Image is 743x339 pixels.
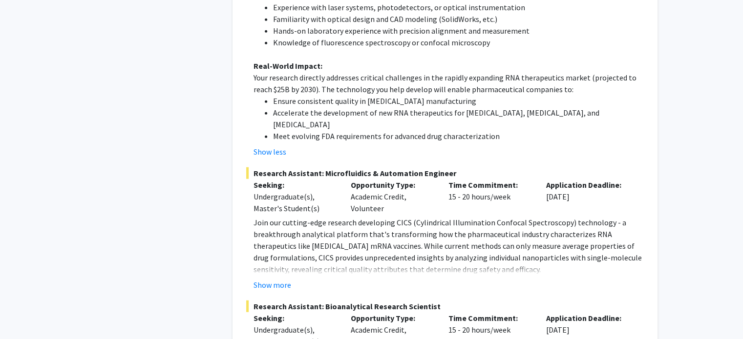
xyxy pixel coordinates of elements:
[351,312,434,324] p: Opportunity Type:
[254,312,337,324] p: Seeking:
[273,25,644,37] li: Hands-on laboratory experience with precision alignment and measurement
[254,191,337,214] div: Undergraduate(s), Master's Student(s)
[246,167,644,179] span: Research Assistant: Microfluidics & Automation Engineer
[273,1,644,13] li: Experience with laser systems, photodetectors, or optical instrumentation
[254,179,337,191] p: Seeking:
[343,179,441,214] div: Academic Credit, Volunteer
[441,179,539,214] div: 15 - 20 hours/week
[546,179,629,191] p: Application Deadline:
[254,217,644,275] p: Join our cutting-edge research developing CICS (Cylindrical Illumination Confocal Spectroscopy) t...
[273,13,644,25] li: Familiarity with optical design and CAD modeling (SolidWorks, etc.)
[273,130,644,142] li: Meet evolving FDA requirements for advanced drug characterization
[254,61,322,71] strong: Real-World Impact:
[273,95,644,107] li: Ensure consistent quality in [MEDICAL_DATA] manufacturing
[254,146,286,158] button: Show less
[254,72,644,95] p: Your research directly addresses critical challenges in the rapidly expanding RNA therapeutics ma...
[539,179,637,214] div: [DATE]
[246,300,644,312] span: Research Assistant: Bioanalytical Research Scientist
[351,179,434,191] p: Opportunity Type:
[448,179,531,191] p: Time Commitment:
[448,312,531,324] p: Time Commitment:
[254,279,291,291] button: Show more
[273,37,644,48] li: Knowledge of fluorescence spectroscopy or confocal microscopy
[546,312,629,324] p: Application Deadline:
[273,107,644,130] li: Accelerate the development of new RNA therapeutics for [MEDICAL_DATA], [MEDICAL_DATA], and [MEDIC...
[7,295,42,332] iframe: Chat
